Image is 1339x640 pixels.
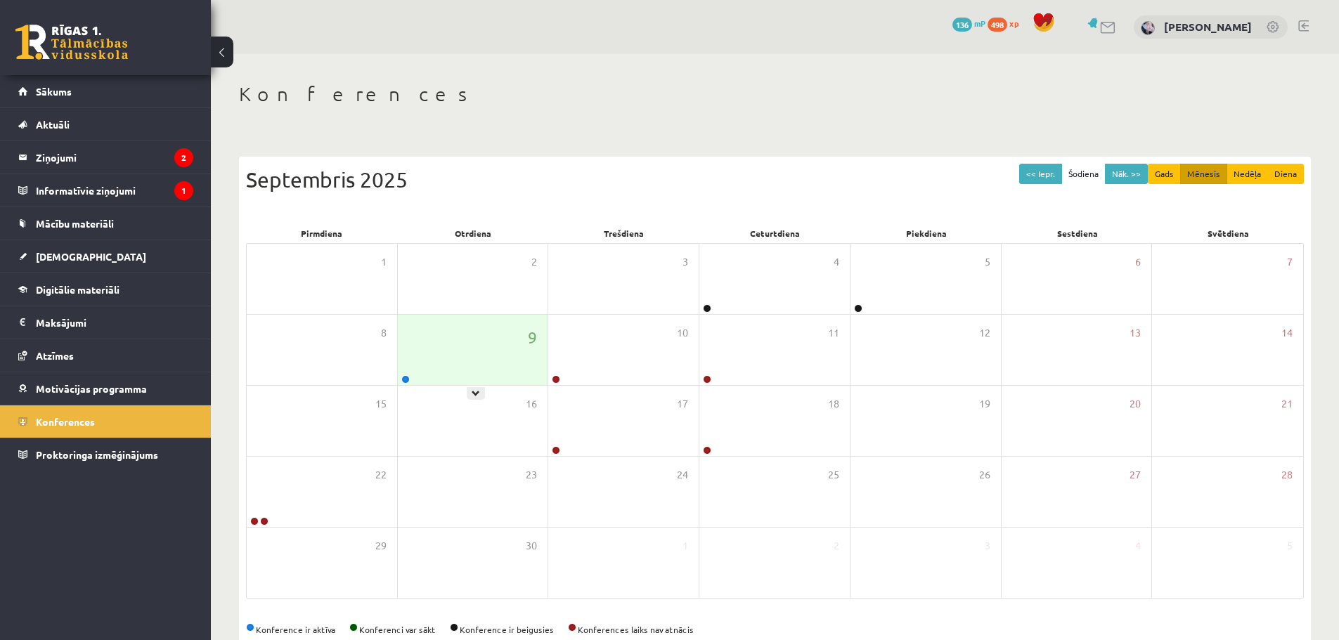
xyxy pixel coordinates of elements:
[834,538,839,554] span: 2
[1135,538,1141,554] span: 4
[1267,164,1304,184] button: Diena
[36,141,193,174] legend: Ziņojumi
[1130,325,1141,341] span: 13
[18,438,193,471] a: Proktoringa izmēģinājums
[526,396,537,412] span: 16
[834,254,839,270] span: 4
[174,181,193,200] i: 1
[18,405,193,438] a: Konferences
[397,223,548,243] div: Otrdiena
[548,223,699,243] div: Trešdiena
[677,396,688,412] span: 17
[18,207,193,240] a: Mācību materiāli
[36,217,114,230] span: Mācību materiāli
[974,18,985,29] span: mP
[531,254,537,270] span: 2
[246,164,1304,195] div: Septembris 2025
[18,339,193,372] a: Atzīmes
[36,174,193,207] legend: Informatīvie ziņojumi
[381,254,387,270] span: 1
[36,448,158,461] span: Proktoringa izmēģinājums
[375,538,387,554] span: 29
[1281,325,1293,341] span: 14
[699,223,850,243] div: Ceturtdiena
[174,148,193,167] i: 2
[18,240,193,273] a: [DEMOGRAPHIC_DATA]
[375,467,387,483] span: 22
[18,306,193,339] a: Maksājumi
[1135,254,1141,270] span: 6
[36,382,147,395] span: Motivācijas programma
[36,349,74,362] span: Atzīmes
[1141,21,1155,35] img: Viktorija Iļjina
[1281,396,1293,412] span: 21
[36,415,95,428] span: Konferences
[526,538,537,554] span: 30
[850,223,1002,243] div: Piekdiena
[979,325,990,341] span: 12
[1164,20,1252,34] a: [PERSON_NAME]
[36,283,119,296] span: Digitālie materiāli
[683,538,688,554] span: 1
[828,467,839,483] span: 25
[36,306,193,339] legend: Maksājumi
[985,538,990,554] span: 3
[246,623,1304,636] div: Konference ir aktīva Konferenci var sākt Konference ir beigusies Konferences laiks nav atnācis
[1287,254,1293,270] span: 7
[528,325,537,349] span: 9
[36,250,146,263] span: [DEMOGRAPHIC_DATA]
[1227,164,1268,184] button: Nedēļa
[239,82,1311,106] h1: Konferences
[1148,164,1181,184] button: Gads
[952,18,972,32] span: 136
[375,396,387,412] span: 15
[985,254,990,270] span: 5
[246,223,397,243] div: Pirmdiena
[18,141,193,174] a: Ziņojumi2
[677,467,688,483] span: 24
[1130,396,1141,412] span: 20
[979,467,990,483] span: 26
[1061,164,1106,184] button: Šodiena
[1019,164,1062,184] button: << Iepr.
[36,85,72,98] span: Sākums
[18,75,193,107] a: Sākums
[1002,223,1153,243] div: Sestdiena
[1281,467,1293,483] span: 28
[988,18,1026,29] a: 498 xp
[828,396,839,412] span: 18
[1130,467,1141,483] span: 27
[18,108,193,141] a: Aktuāli
[1287,538,1293,554] span: 5
[18,273,193,306] a: Digitālie materiāli
[988,18,1007,32] span: 498
[18,372,193,405] a: Motivācijas programma
[683,254,688,270] span: 3
[381,325,387,341] span: 8
[677,325,688,341] span: 10
[979,396,990,412] span: 19
[1180,164,1227,184] button: Mēnesis
[952,18,985,29] a: 136 mP
[1153,223,1304,243] div: Svētdiena
[1105,164,1148,184] button: Nāk. >>
[828,325,839,341] span: 11
[526,467,537,483] span: 23
[36,118,70,131] span: Aktuāli
[15,25,128,60] a: Rīgas 1. Tālmācības vidusskola
[1009,18,1018,29] span: xp
[18,174,193,207] a: Informatīvie ziņojumi1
